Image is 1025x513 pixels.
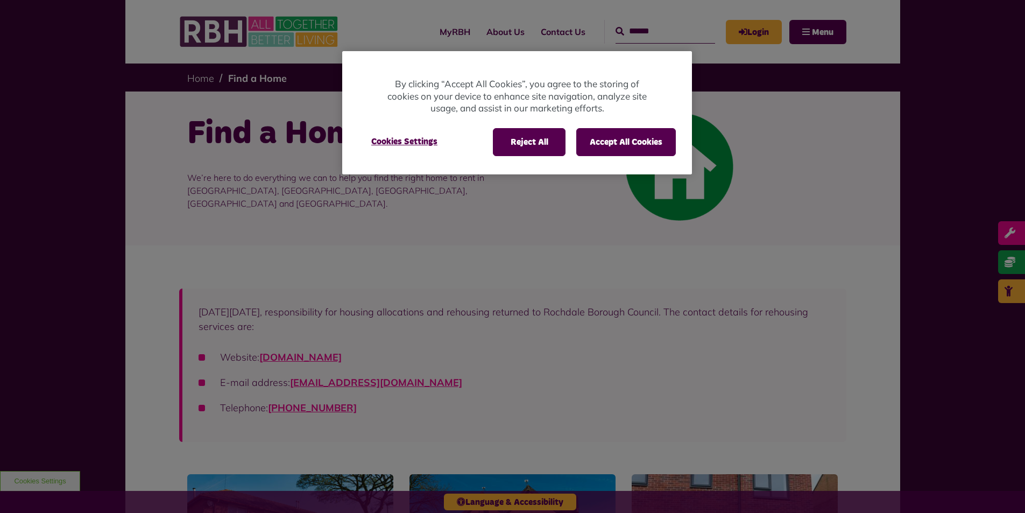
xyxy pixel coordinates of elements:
div: Privacy [342,51,692,174]
button: Accept All Cookies [576,128,676,156]
button: Cookies Settings [358,128,450,155]
div: Cookie banner [342,51,692,174]
p: By clicking “Accept All Cookies”, you agree to the storing of cookies on your device to enhance s... [385,78,649,115]
button: Reject All [493,128,565,156]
